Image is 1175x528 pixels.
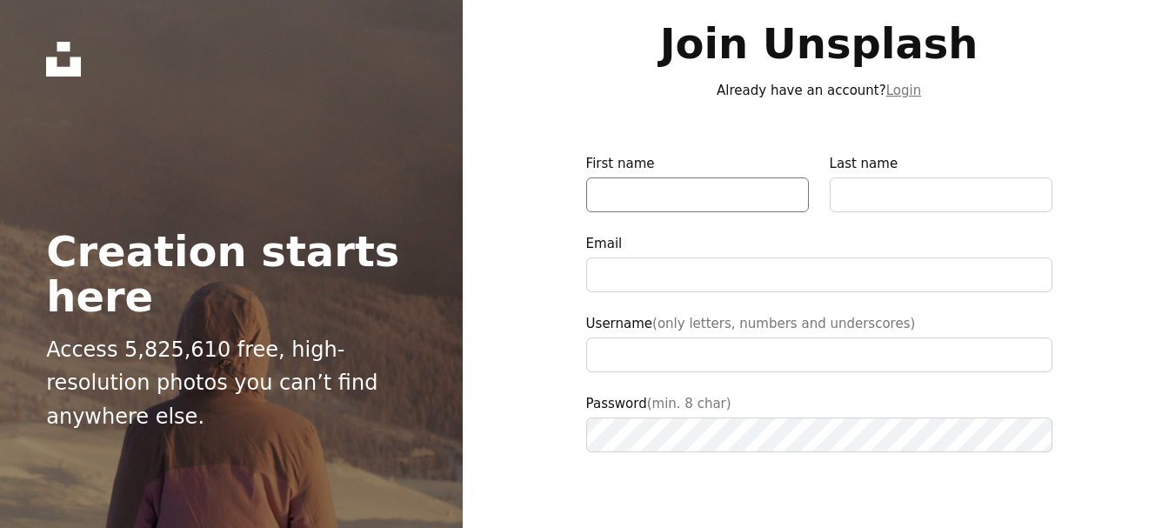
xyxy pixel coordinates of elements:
[652,316,915,331] span: (only letters, numbers and underscores)
[886,83,921,98] a: Login
[586,233,1052,292] label: Email
[586,257,1052,292] input: Email
[586,153,809,212] label: First name
[46,333,417,433] p: Access 5,825,610 free, high-resolution photos you can’t find anywhere else.
[586,393,1052,452] label: Password
[586,177,809,212] input: First name
[586,80,1052,101] p: Already have an account?
[586,418,1052,452] input: Password(min. 8 char)
[830,177,1052,212] input: Last name
[830,153,1052,212] label: Last name
[46,229,417,319] h2: Creation starts here
[586,338,1052,372] input: Username(only letters, numbers and underscores)
[586,21,1052,66] h1: Join Unsplash
[586,313,1052,372] label: Username
[647,396,731,411] span: (min. 8 char)
[46,42,81,77] a: Home — Unsplash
